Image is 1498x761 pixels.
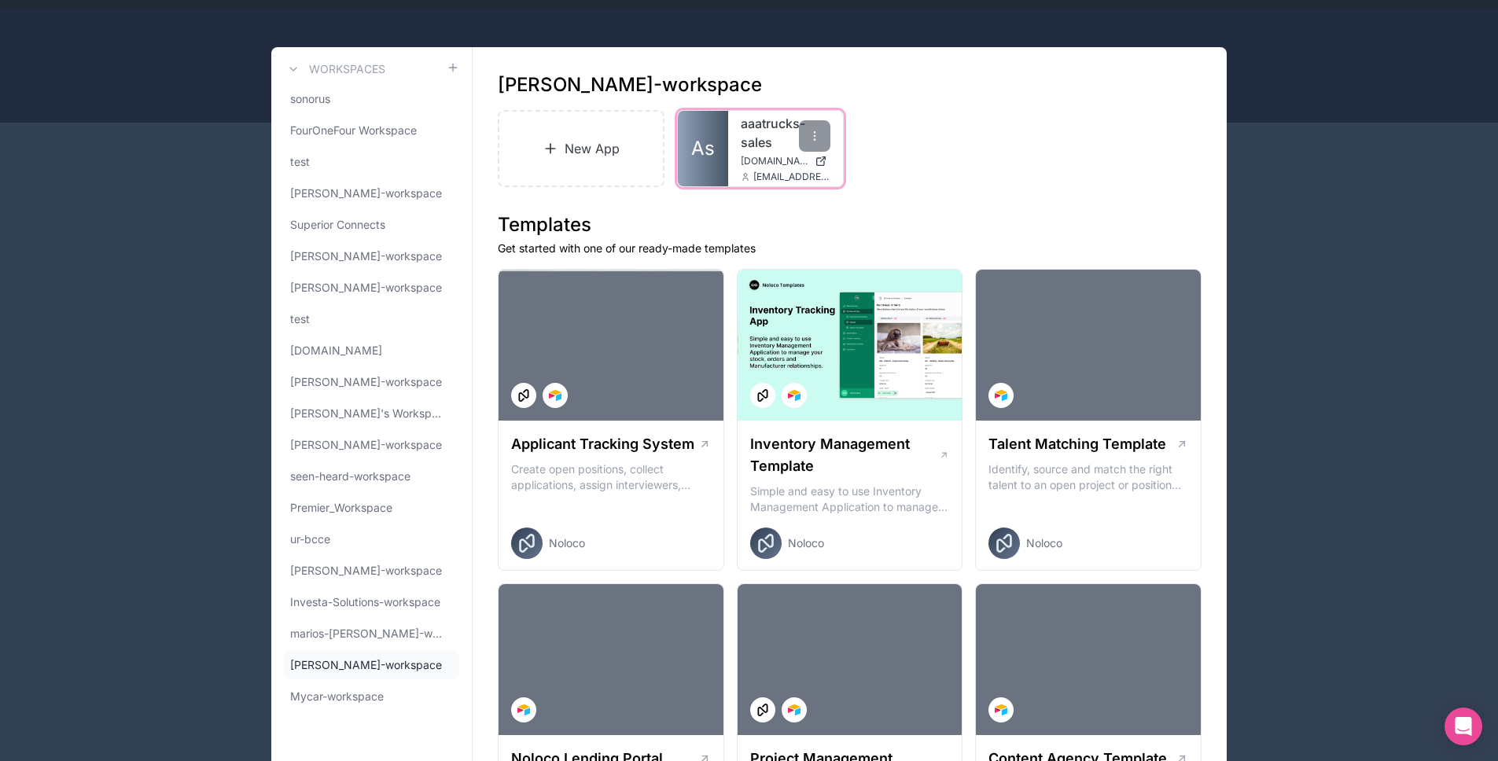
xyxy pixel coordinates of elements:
span: ur-bcce [290,531,330,547]
span: [PERSON_NAME]-workspace [290,186,442,201]
a: [PERSON_NAME]-workspace [284,431,459,459]
a: As [678,111,728,186]
span: Noloco [549,535,585,551]
img: Airtable Logo [788,389,801,402]
span: [PERSON_NAME]-workspace [290,374,442,390]
a: [PERSON_NAME]-workspace [284,242,459,270]
a: seen-heard-workspace [284,462,459,491]
img: Airtable Logo [517,704,530,716]
span: seen-heard-workspace [290,469,410,484]
h1: Inventory Management Template [750,433,939,477]
p: Create open positions, collect applications, assign interviewers, centralise candidate feedback a... [511,461,711,493]
p: Get started with one of our ready-made templates [498,241,1202,256]
span: FourOneFour Workspace [290,123,417,138]
a: [DOMAIN_NAME] [284,336,459,365]
a: Workspaces [284,60,385,79]
span: As [691,136,715,161]
span: [PERSON_NAME]'s Workspace [290,406,447,421]
a: [PERSON_NAME]-workspace [284,651,459,679]
a: [DOMAIN_NAME] [741,155,830,167]
span: [DOMAIN_NAME] [741,155,808,167]
a: FourOneFour Workspace [284,116,459,145]
p: Identify, source and match the right talent to an open project or position with our Talent Matchi... [988,461,1188,493]
span: test [290,311,310,327]
a: marios-[PERSON_NAME]-workspace [284,619,459,648]
a: Superior Connects [284,211,459,239]
a: test [284,305,459,333]
span: Superior Connects [290,217,385,233]
span: [PERSON_NAME]-workspace [290,280,442,296]
a: sonorus [284,85,459,113]
h1: Templates [498,212,1202,237]
a: Investa-Solutions-workspace [284,588,459,616]
span: test [290,154,310,170]
span: [EMAIL_ADDRESS][DOMAIN_NAME] [753,171,830,183]
h1: Applicant Tracking System [511,433,694,455]
p: Simple and easy to use Inventory Management Application to manage your stock, orders and Manufact... [750,483,950,515]
a: Mycar-workspace [284,682,459,711]
span: Noloco [788,535,824,551]
h1: Talent Matching Template [988,433,1166,455]
a: aaatrucks-sales [741,114,830,152]
span: Investa-Solutions-workspace [290,594,440,610]
a: [PERSON_NAME]-workspace [284,179,459,208]
img: Airtable Logo [549,389,561,402]
span: sonorus [290,91,330,107]
img: Airtable Logo [995,389,1007,402]
img: Airtable Logo [995,704,1007,716]
span: [PERSON_NAME]-workspace [290,563,442,579]
span: Noloco [1026,535,1062,551]
a: Premier_Workspace [284,494,459,522]
img: Airtable Logo [788,704,801,716]
a: test [284,148,459,176]
h1: [PERSON_NAME]-workspace [498,72,762,97]
a: [PERSON_NAME]-workspace [284,557,459,585]
span: [PERSON_NAME]-workspace [290,437,442,453]
span: Mycar-workspace [290,689,384,704]
a: [PERSON_NAME]-workspace [284,368,459,396]
span: Premier_Workspace [290,500,392,516]
div: Open Intercom Messenger [1445,708,1482,745]
span: [DOMAIN_NAME] [290,343,382,358]
h3: Workspaces [309,61,385,77]
a: [PERSON_NAME]-workspace [284,274,459,302]
span: marios-[PERSON_NAME]-workspace [290,626,447,642]
a: [PERSON_NAME]'s Workspace [284,399,459,428]
span: [PERSON_NAME]-workspace [290,657,442,673]
a: ur-bcce [284,525,459,553]
span: [PERSON_NAME]-workspace [290,248,442,264]
a: New App [498,110,664,187]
